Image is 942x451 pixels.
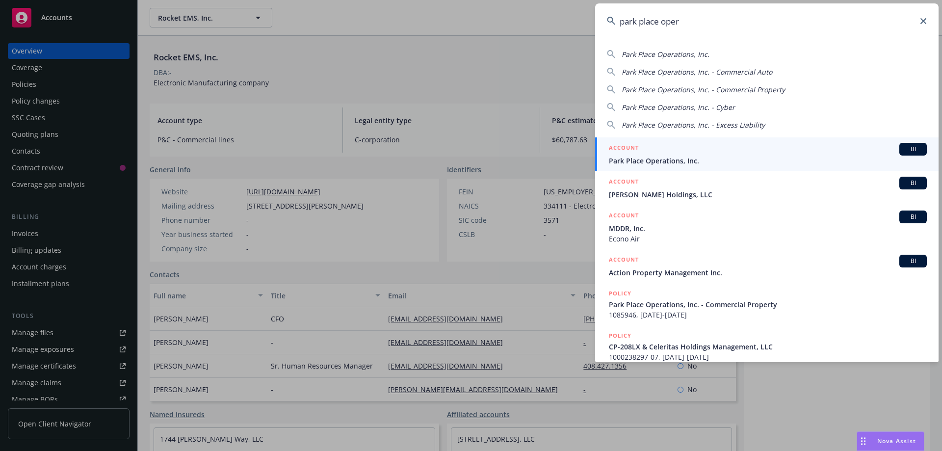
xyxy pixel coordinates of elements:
[903,257,923,265] span: BI
[595,205,939,249] a: ACCOUNTBIMDDR, Inc.Econo Air
[609,352,927,362] span: 1000238297-07, [DATE]-[DATE]
[595,325,939,368] a: POLICYCP-208LX & Celeritas Holdings Management, LLC1000238297-07, [DATE]-[DATE]
[857,431,924,451] button: Nova Assist
[903,179,923,187] span: BI
[609,223,927,234] span: MDDR, Inc.
[622,103,735,112] span: Park Place Operations, Inc. - Cyber
[622,50,709,59] span: Park Place Operations, Inc.
[903,145,923,154] span: BI
[595,137,939,171] a: ACCOUNTBIPark Place Operations, Inc.
[609,156,927,166] span: Park Place Operations, Inc.
[609,331,631,341] h5: POLICY
[595,3,939,39] input: Search...
[609,234,927,244] span: Econo Air
[609,143,639,155] h5: ACCOUNT
[595,171,939,205] a: ACCOUNTBI[PERSON_NAME] Holdings, LLC
[903,212,923,221] span: BI
[595,283,939,325] a: POLICYPark Place Operations, Inc. - Commercial Property1085946, [DATE]-[DATE]
[609,255,639,266] h5: ACCOUNT
[877,437,916,445] span: Nova Assist
[609,299,927,310] span: Park Place Operations, Inc. - Commercial Property
[609,289,631,298] h5: POLICY
[609,177,639,188] h5: ACCOUNT
[595,249,939,283] a: ACCOUNTBIAction Property Management Inc.
[622,67,772,77] span: Park Place Operations, Inc. - Commercial Auto
[609,342,927,352] span: CP-208LX & Celeritas Holdings Management, LLC
[609,211,639,222] h5: ACCOUNT
[857,432,869,451] div: Drag to move
[609,310,927,320] span: 1085946, [DATE]-[DATE]
[622,120,765,130] span: Park Place Operations, Inc. - Excess Liability
[622,85,785,94] span: Park Place Operations, Inc. - Commercial Property
[609,267,927,278] span: Action Property Management Inc.
[609,189,927,200] span: [PERSON_NAME] Holdings, LLC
